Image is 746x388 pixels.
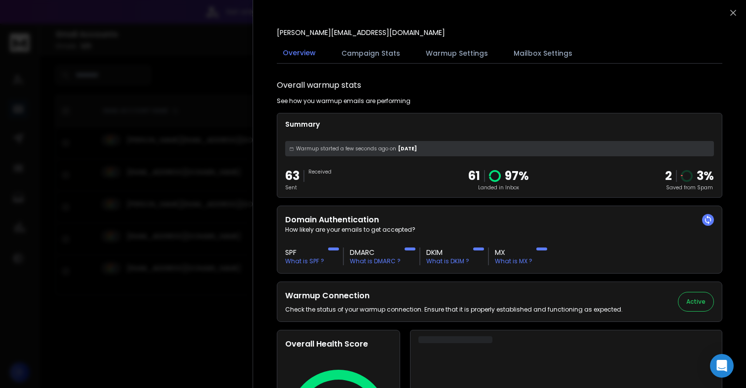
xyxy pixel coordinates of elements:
div: [DATE] [285,141,714,156]
h3: SPF [285,247,324,257]
p: What is SPF ? [285,257,324,265]
button: Active [678,292,714,312]
strong: 2 [665,168,672,184]
button: Campaign Stats [336,42,406,64]
p: Landed in Inbox [468,184,529,191]
button: Mailbox Settings [508,42,578,64]
p: Check the status of your warmup connection. Ensure that it is properly established and functionin... [285,306,623,314]
h3: DMARC [350,247,401,257]
p: What is DKIM ? [426,257,469,265]
p: [PERSON_NAME][EMAIL_ADDRESS][DOMAIN_NAME] [277,28,445,37]
p: 61 [468,168,480,184]
h3: DKIM [426,247,469,257]
h3: MX [495,247,532,257]
p: Received [308,168,332,176]
p: How likely are your emails to get accepted? [285,226,714,234]
button: Warmup Settings [420,42,494,64]
p: 97 % [505,168,529,184]
button: Overview [277,42,322,65]
p: See how you warmup emails are performing [277,97,410,105]
p: What is DMARC ? [350,257,401,265]
h1: Overall warmup stats [277,79,361,91]
p: What is MX ? [495,257,532,265]
h2: Domain Authentication [285,214,714,226]
div: Open Intercom Messenger [710,354,734,378]
h2: Warmup Connection [285,290,623,302]
p: Saved from Spam [665,184,714,191]
p: Sent [285,184,299,191]
h2: Overall Health Score [285,338,392,350]
p: 3 % [697,168,714,184]
p: 63 [285,168,299,184]
span: Warmup started a few seconds ago on [296,145,396,152]
p: Summary [285,119,714,129]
